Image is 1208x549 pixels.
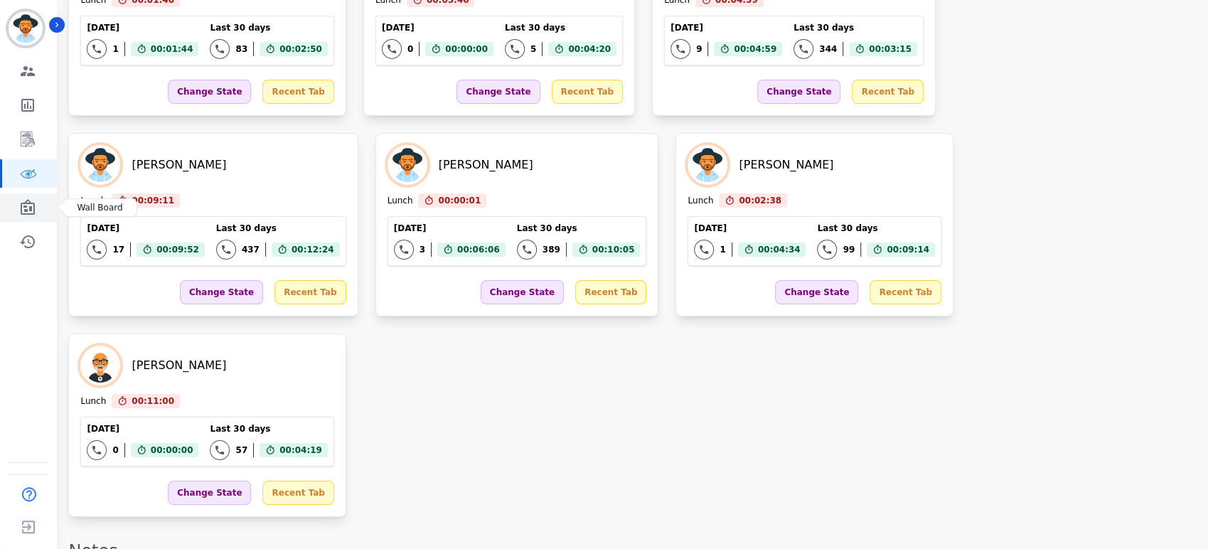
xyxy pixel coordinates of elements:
[112,244,124,255] div: 17
[843,244,855,255] div: 99
[775,280,858,304] div: Change State
[670,22,782,33] div: [DATE]
[517,223,641,234] div: Last 30 days
[132,394,174,408] span: 00:11:00
[387,145,427,185] img: Avatar
[292,242,334,257] span: 00:12:24
[151,42,193,56] span: 00:01:44
[758,242,801,257] span: 00:04:34
[852,80,923,104] div: Recent Tab
[87,22,198,33] div: [DATE]
[739,156,833,174] div: [PERSON_NAME]
[382,22,493,33] div: [DATE]
[235,444,247,456] div: 57
[9,11,43,46] img: Bordered avatar
[793,22,917,33] div: Last 30 days
[168,80,251,104] div: Change State
[407,43,413,55] div: 0
[817,223,934,234] div: Last 30 days
[80,395,106,408] div: Lunch
[870,280,941,304] div: Recent Tab
[210,423,327,435] div: Last 30 days
[575,280,646,304] div: Recent Tab
[456,80,540,104] div: Change State
[394,223,506,234] div: [DATE]
[210,22,327,33] div: Last 30 days
[592,242,635,257] span: 00:10:05
[688,195,713,208] div: Lunch
[80,346,120,385] img: Avatar
[869,42,912,56] span: 00:03:15
[694,223,806,234] div: [DATE]
[552,80,623,104] div: Recent Tab
[481,280,564,304] div: Change State
[112,444,118,456] div: 0
[262,481,333,505] div: Recent Tab
[132,357,226,374] div: [PERSON_NAME]
[439,156,533,174] div: [PERSON_NAME]
[568,42,611,56] span: 00:04:20
[87,223,204,234] div: [DATE]
[542,244,560,255] div: 389
[279,42,322,56] span: 00:02:50
[180,280,263,304] div: Change State
[168,481,251,505] div: Change State
[819,43,837,55] div: 344
[757,80,840,104] div: Change State
[887,242,929,257] span: 00:09:14
[734,42,776,56] span: 00:04:59
[87,423,198,435] div: [DATE]
[156,242,199,257] span: 00:09:52
[438,193,481,208] span: 00:00:01
[419,244,425,255] div: 3
[279,443,322,457] span: 00:04:19
[445,42,488,56] span: 00:00:00
[132,193,174,208] span: 00:09:11
[505,22,616,33] div: Last 30 days
[132,156,226,174] div: [PERSON_NAME]
[530,43,536,55] div: 5
[387,195,413,208] div: Lunch
[262,80,333,104] div: Recent Tab
[696,43,702,55] div: 9
[739,193,781,208] span: 00:02:38
[242,244,260,255] div: 437
[216,223,340,234] div: Last 30 days
[80,145,120,185] img: Avatar
[720,244,725,255] div: 1
[80,195,106,208] div: Lunch
[151,443,193,457] span: 00:00:00
[112,43,118,55] div: 1
[274,280,346,304] div: Recent Tab
[688,145,727,185] img: Avatar
[457,242,500,257] span: 00:06:06
[235,43,247,55] div: 83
